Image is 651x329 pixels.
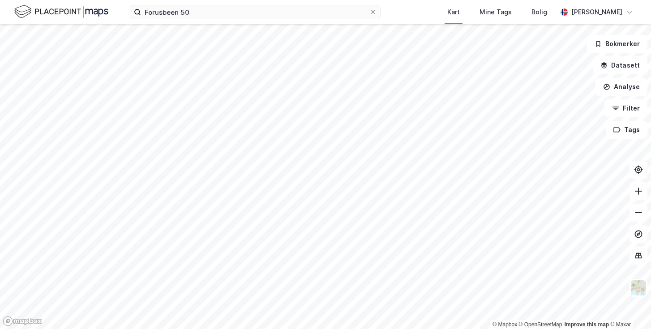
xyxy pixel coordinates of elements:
div: Mine Tags [480,7,512,17]
div: [PERSON_NAME] [571,7,622,17]
input: Søk på adresse, matrikkel, gårdeiere, leietakere eller personer [141,5,369,19]
iframe: Chat Widget [606,286,651,329]
button: Filter [604,99,647,117]
img: logo.f888ab2527a4732fd821a326f86c7f29.svg [14,4,108,20]
a: Mapbox homepage [3,316,42,326]
div: Bolig [531,7,547,17]
a: Improve this map [565,321,609,328]
a: Mapbox [493,321,517,328]
button: Datasett [593,56,647,74]
img: Z [630,279,647,296]
a: OpenStreetMap [519,321,562,328]
button: Bokmerker [587,35,647,53]
div: Kart [447,7,460,17]
button: Analyse [595,78,647,96]
button: Tags [606,121,647,139]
